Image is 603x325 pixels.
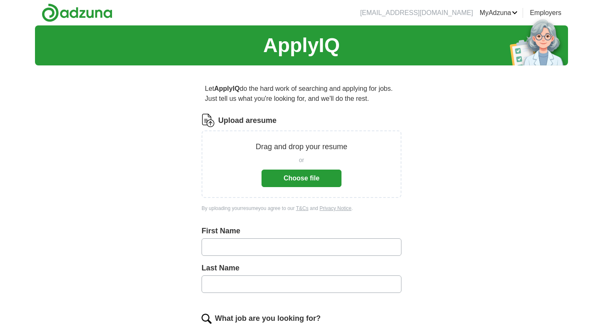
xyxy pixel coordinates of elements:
a: Privacy Notice [319,205,351,211]
p: Drag and drop your resume [256,141,347,152]
a: T&Cs [296,205,309,211]
span: or [299,156,304,165]
a: Employers [530,8,561,18]
img: CV Icon [202,114,215,127]
li: [EMAIL_ADDRESS][DOMAIN_NAME] [360,8,473,18]
button: Choose file [262,170,341,187]
p: Let do the hard work of searching and applying for jobs. Just tell us what you're looking for, an... [202,80,401,107]
label: First Name [202,225,401,237]
a: MyAdzuna [480,8,518,18]
strong: ApplyIQ [214,85,239,92]
img: Adzuna logo [42,3,112,22]
h1: ApplyIQ [263,30,340,60]
img: search.png [202,314,212,324]
label: Upload a resume [218,115,277,126]
label: What job are you looking for? [215,313,321,324]
label: Last Name [202,262,401,274]
div: By uploading your resume you agree to our and . [202,205,401,212]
